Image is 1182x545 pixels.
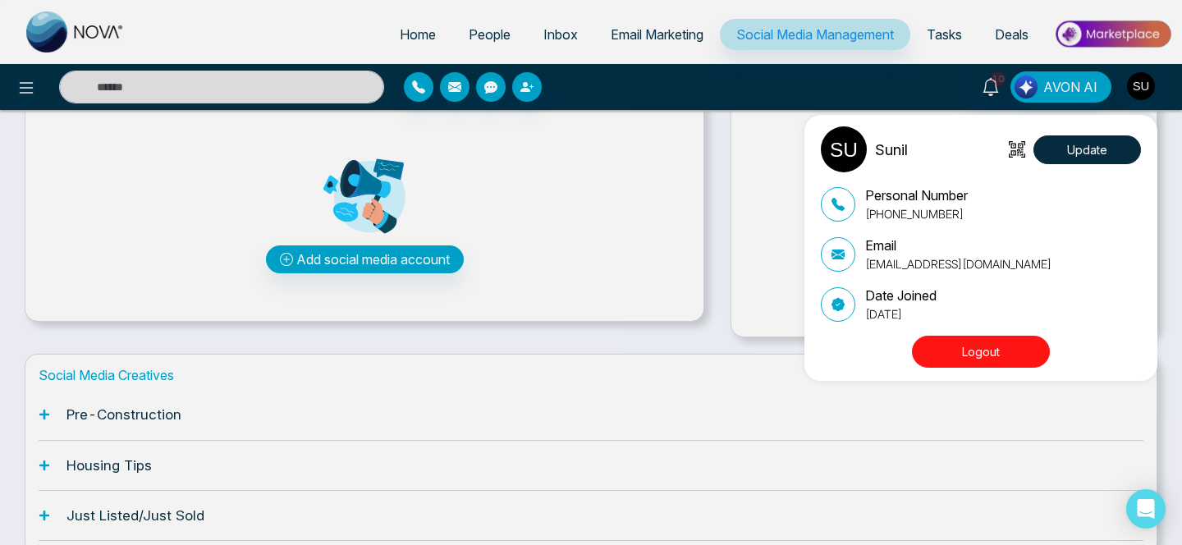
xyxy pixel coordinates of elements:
div: Open Intercom Messenger [1126,489,1166,529]
p: Personal Number [865,185,968,205]
p: Sunil [875,139,908,161]
p: Email [865,236,1051,255]
p: [EMAIL_ADDRESS][DOMAIN_NAME] [865,255,1051,272]
p: Date Joined [865,286,937,305]
button: Logout [912,336,1050,368]
p: [PHONE_NUMBER] [865,205,968,222]
button: Update [1033,135,1141,164]
p: [DATE] [865,305,937,323]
